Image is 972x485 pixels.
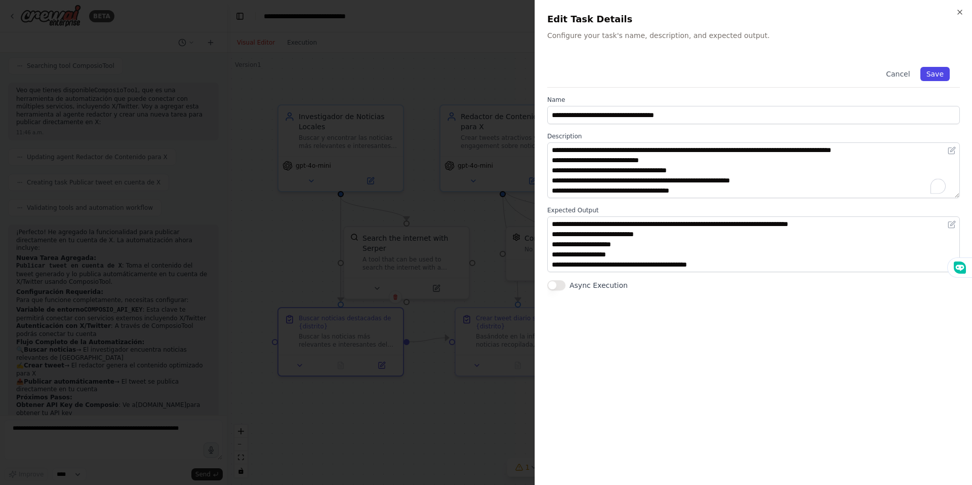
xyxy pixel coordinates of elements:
[547,96,960,104] label: Name
[570,280,628,290] label: Async Execution
[946,144,958,157] button: Open in editor
[547,132,960,140] label: Description
[547,142,960,198] textarea: To enrich screen reader interactions, please activate Accessibility in Grammarly extension settings
[547,206,960,214] label: Expected Output
[920,67,950,81] button: Save
[880,67,916,81] button: Cancel
[946,218,958,231] button: Open in editor
[547,12,960,26] h2: Edit Task Details
[547,30,960,41] p: Configure your task's name, description, and expected output.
